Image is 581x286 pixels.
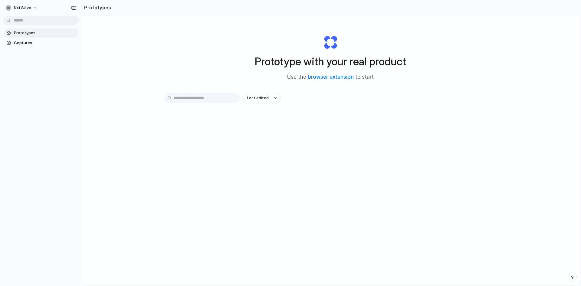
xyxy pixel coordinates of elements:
[255,54,406,70] h1: Prototype with your real product
[287,73,374,81] span: Use the to start
[14,30,76,36] span: Prototypes
[243,93,281,103] button: Last edited
[14,5,31,11] span: NxtWave
[3,38,79,48] a: Captures
[3,28,79,38] a: Prototypes
[308,74,354,80] a: browser extension
[82,4,111,11] h2: Prototypes
[3,3,41,13] button: NxtWave
[14,40,76,46] span: Captures
[247,95,269,101] span: Last edited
